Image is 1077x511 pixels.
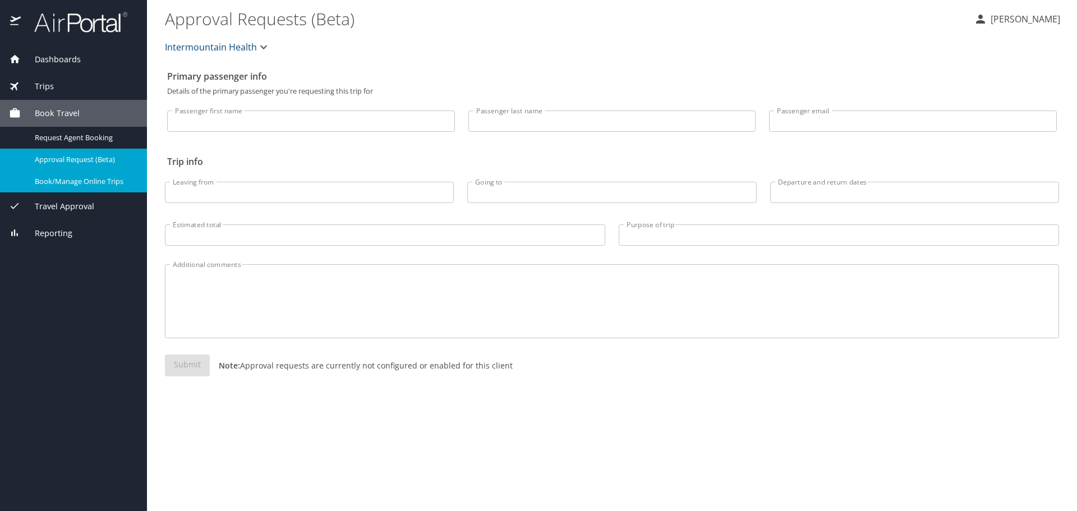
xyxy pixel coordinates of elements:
[987,12,1060,26] p: [PERSON_NAME]
[167,67,1057,85] h2: Primary passenger info
[969,9,1065,29] button: [PERSON_NAME]
[21,227,72,240] span: Reporting
[165,1,965,36] h1: Approval Requests (Beta)
[35,176,134,187] span: Book/Manage Online Trips
[35,132,134,143] span: Request Agent Booking
[167,153,1057,171] h2: Trip info
[160,36,275,58] button: Intermountain Health
[210,360,513,371] p: Approval requests are currently not configured or enabled for this client
[21,200,94,213] span: Travel Approval
[219,360,240,371] strong: Note:
[21,107,80,119] span: Book Travel
[167,88,1057,95] p: Details of the primary passenger you're requesting this trip for
[35,154,134,165] span: Approval Request (Beta)
[165,39,257,55] span: Intermountain Health
[21,80,54,93] span: Trips
[10,11,22,33] img: icon-airportal.png
[21,53,81,66] span: Dashboards
[22,11,127,33] img: airportal-logo.png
